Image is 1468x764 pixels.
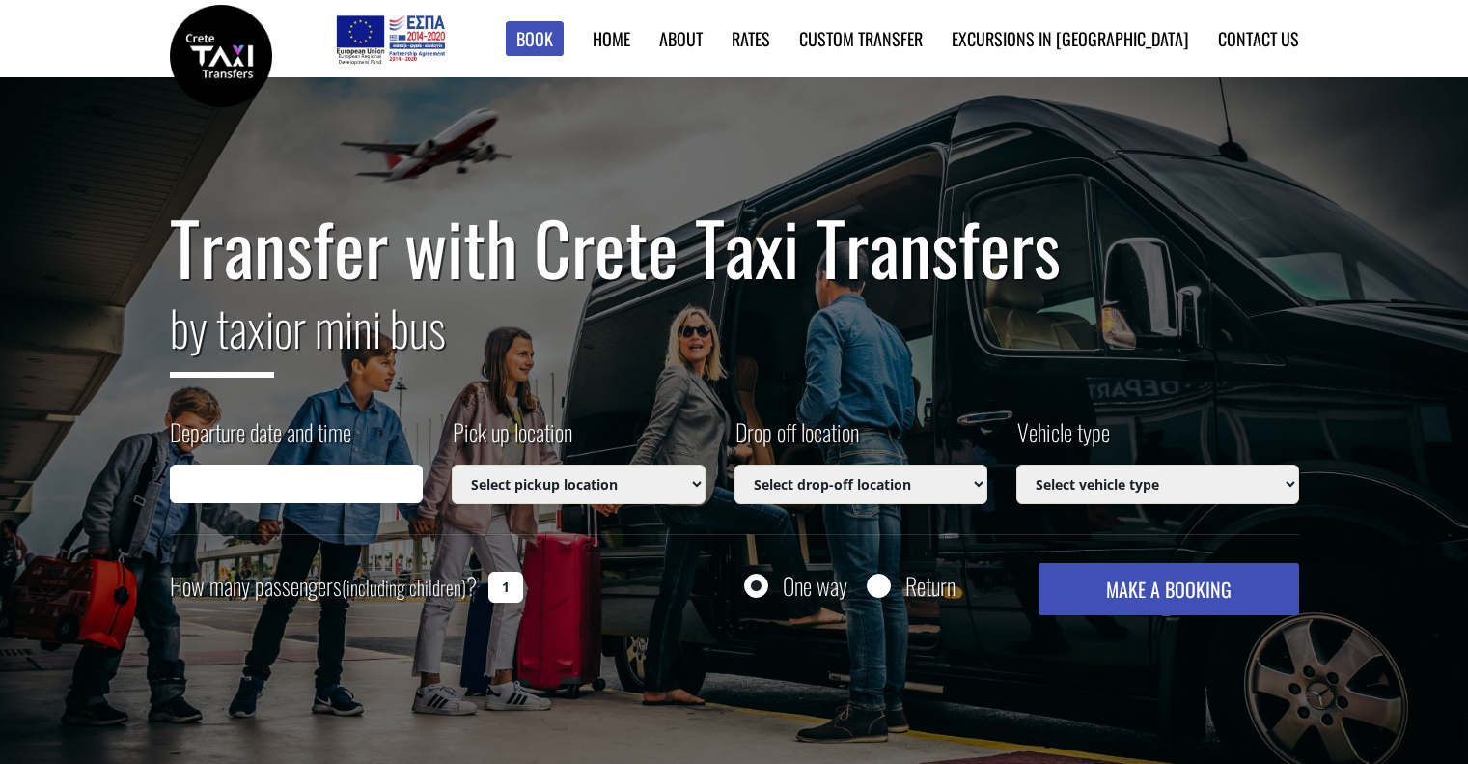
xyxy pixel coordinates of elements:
a: About [659,26,703,51]
a: Contact us [1218,26,1299,51]
label: Pick up location [452,415,572,465]
img: e-bannersEUERDF180X90.jpg [333,10,448,68]
label: How many passengers ? [170,563,477,610]
a: Rates [732,26,770,51]
small: (including children) [342,573,466,602]
h2: or mini bus [170,288,1299,392]
button: MAKE A BOOKING [1039,563,1298,615]
label: Drop off location [734,415,859,465]
label: Return [905,574,956,598]
h1: Transfer with Crete Taxi Transfers [170,207,1299,288]
a: Home [593,26,630,51]
label: Departure date and time [170,415,351,465]
span: by taxi [170,291,274,378]
img: Crete Taxi Transfers | Safe Taxi Transfer Services from to Heraklion Airport, Chania Airport, Ret... [170,5,272,107]
label: One way [783,574,847,598]
a: Crete Taxi Transfers | Safe Taxi Transfer Services from to Heraklion Airport, Chania Airport, Ret... [170,43,272,64]
a: Custom Transfer [799,26,923,51]
label: Vehicle type [1016,415,1110,465]
a: Book [506,21,564,57]
a: Excursions in [GEOGRAPHIC_DATA] [952,26,1189,51]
